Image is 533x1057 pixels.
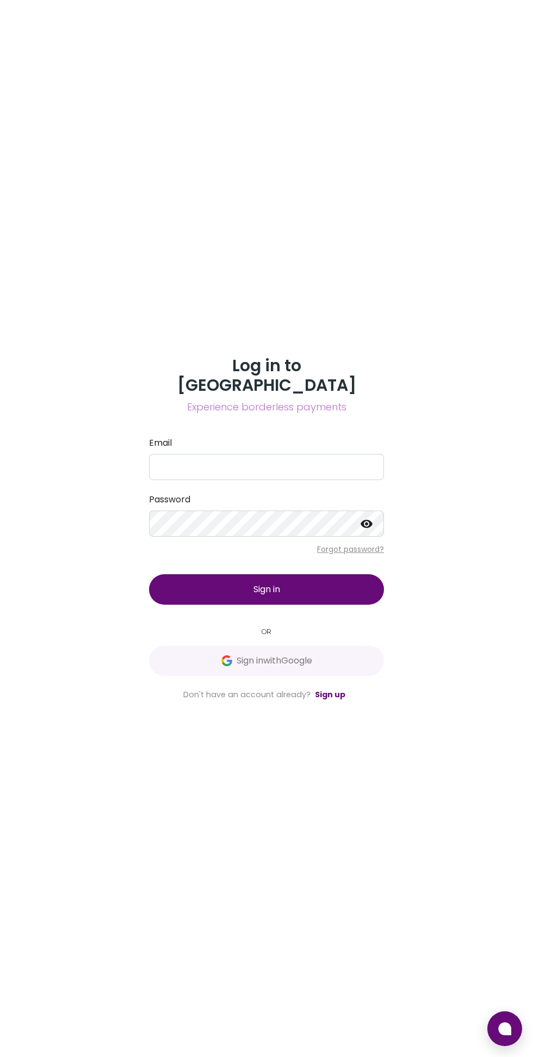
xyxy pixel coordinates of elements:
span: Experience borderless payments [149,400,384,415]
small: OR [149,626,384,637]
a: Sign up [315,689,345,700]
h3: Log in to [GEOGRAPHIC_DATA] [149,356,384,395]
span: Don't have an account already? [183,689,311,700]
button: Open chat window [487,1011,522,1046]
button: Sign in [149,574,384,605]
label: Email [149,437,384,450]
p: Forgot password? [149,544,384,555]
span: Sign in with Google [237,654,312,667]
span: Sign in [253,583,280,595]
button: GoogleSign inwithGoogle [149,646,384,676]
img: Google [221,655,232,666]
label: Password [149,493,384,506]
